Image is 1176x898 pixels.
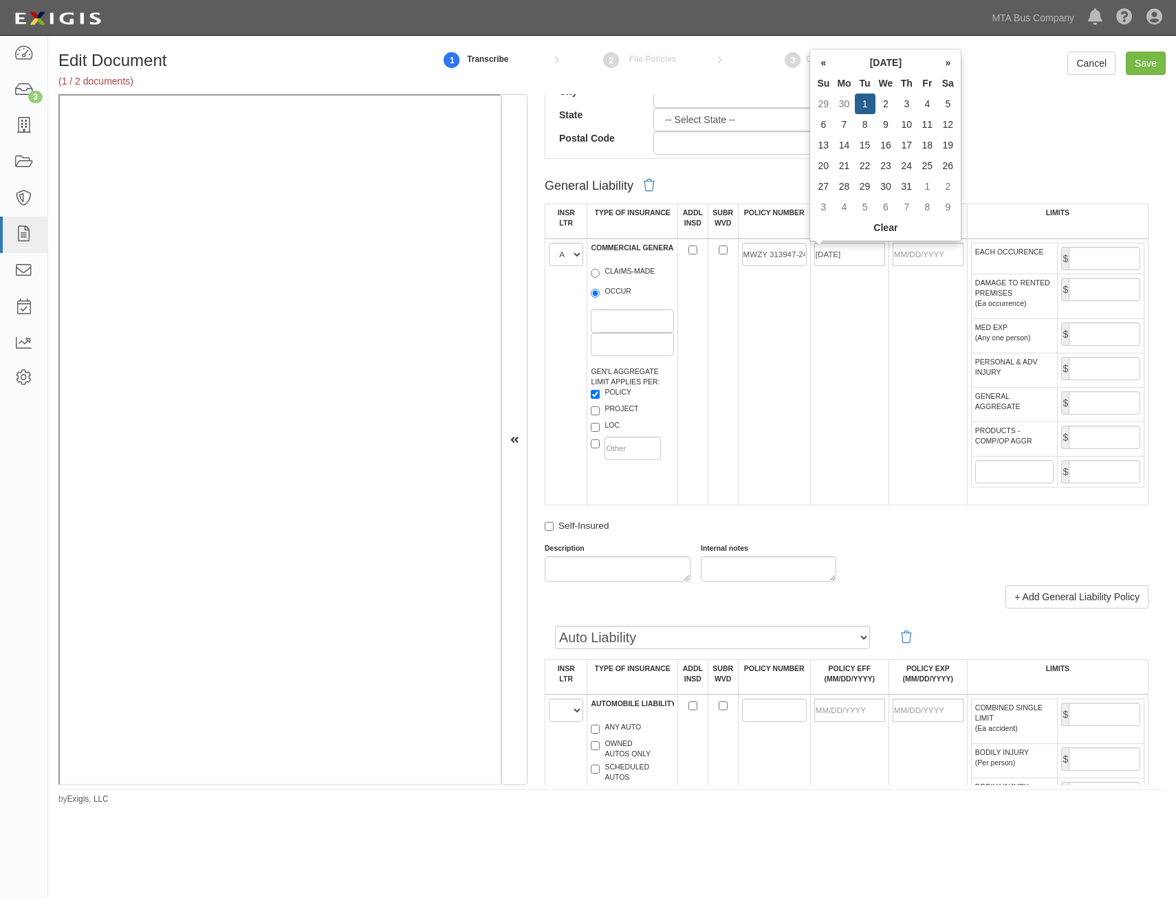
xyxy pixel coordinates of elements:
label: BODILY INJURY (Per accident) [975,782,1029,802]
label: ADDL INSD [683,208,703,228]
span: $ [1061,278,1069,301]
th: « [813,52,834,73]
span: $ [1061,782,1069,805]
label: COMBINED SINGLE LIMIT (Ea accident) [975,703,1054,734]
input: Save [1126,52,1166,75]
a: + Add General Liability Policy [1005,585,1148,609]
a: Exigis, LLC [67,794,109,804]
input: OCCUR [591,289,600,298]
td: 21 [834,155,854,176]
td: 1 [855,94,875,114]
td: 13 [813,135,834,155]
label: EACH OCCURENCE [975,247,1044,257]
td: 5 [937,94,958,114]
label: COMMERCIAL GENERAL LIABILITY [591,243,674,253]
td: 3 [896,94,917,114]
td: 7 [896,197,917,217]
th: Fr [917,73,937,94]
td: 4 [834,197,854,217]
td: 30 [875,176,897,197]
th: » [937,52,958,73]
div: 3 [28,91,43,103]
td: 8 [855,114,875,135]
a: Cancel [1067,52,1115,75]
label: TYPE OF INSURANCE [595,208,671,218]
td: 28 [834,176,854,197]
label: Description [545,543,585,554]
td: 7 [834,114,854,135]
td: 5 [855,197,875,217]
td: 29 [813,94,834,114]
td: 6 [875,197,897,217]
label: PROJECT [591,404,638,417]
td: 9 [937,197,958,217]
label: TYPE OF INSURANCE [595,664,671,674]
a: Delete policy [633,179,655,193]
label: SUBR WVD [712,664,733,684]
a: Delete policy [891,631,912,644]
th: Su [813,73,834,94]
td: 9 [875,114,897,135]
label: Postal Code [549,131,643,145]
th: Tu [855,73,875,94]
td: 27 [813,176,834,197]
td: 10 [896,114,917,135]
td: 3 [813,197,834,217]
input: CLAIMS-MADE [591,269,600,278]
td: 1 [917,176,937,197]
label: DAMAGE TO RENTED PREMISES (Ea occurrence) [975,278,1054,309]
td: 11 [917,114,937,135]
label: SCHEDULED AUTOS [591,762,649,782]
strong: 1 [442,52,462,69]
label: ANY AUTO [591,722,641,736]
td: 24 [896,155,917,176]
strong: 3 [783,52,803,69]
label: HIRED AUTOS ONLY [591,785,651,806]
label: SUBR WVD [712,208,733,228]
td: 12 [937,114,958,135]
strong: 2 [601,52,622,69]
label: PRODUCTS - COMP/OP AGGR [975,426,1054,446]
td: 23 [875,155,897,176]
label: POLICY NUMBER [744,208,805,218]
label: POLICY EFF (MM/DD/YYYY) [825,664,875,684]
label: OCCUR [591,286,631,300]
label: LIMITS [1046,664,1069,674]
label: BODILY INJURY (Per person) [975,747,1029,768]
i: Help Center - Complianz [1116,10,1133,26]
input: ANY AUTO [591,725,600,734]
th: [DATE] [834,52,937,73]
img: Logo [10,6,105,31]
td: 6 [813,114,834,135]
label: POLICY [591,387,631,401]
th: Sa [937,73,958,94]
th: Th [896,73,917,94]
label: CLAIMS-MADE [591,266,655,280]
div: GEN'L AGGREGATE LIMIT APPLIES PER: [591,366,674,463]
div: General Liability [534,179,1003,193]
label: INSR LTR [558,664,575,684]
label: Self-Insured [545,519,609,533]
span: $ [1061,391,1069,415]
label: POLICY EXP (MM/DD/YYYY) [903,664,954,684]
label: LOC [591,420,620,434]
span: $ [1061,426,1069,449]
input: MM/DD/YYYY [814,243,885,266]
label: OWNED AUTOS ONLY [591,738,651,759]
td: 14 [834,135,854,155]
input: LOC [591,423,600,432]
h1: Edit Document [58,52,414,69]
td: 22 [855,155,875,176]
label: GENERAL AGGREGATE [975,391,1054,412]
td: 8 [917,197,937,217]
span: $ [1061,247,1069,270]
td: 2 [937,176,958,197]
td: 31 [896,176,917,197]
td: 25 [917,155,937,176]
span: $ [1061,747,1069,771]
td: 18 [917,135,937,155]
label: INSR LTR [558,208,575,228]
label: PERSONAL & ADV INJURY [975,357,1054,377]
a: Check Results [783,45,803,74]
label: POLICY NUMBER [744,664,805,674]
